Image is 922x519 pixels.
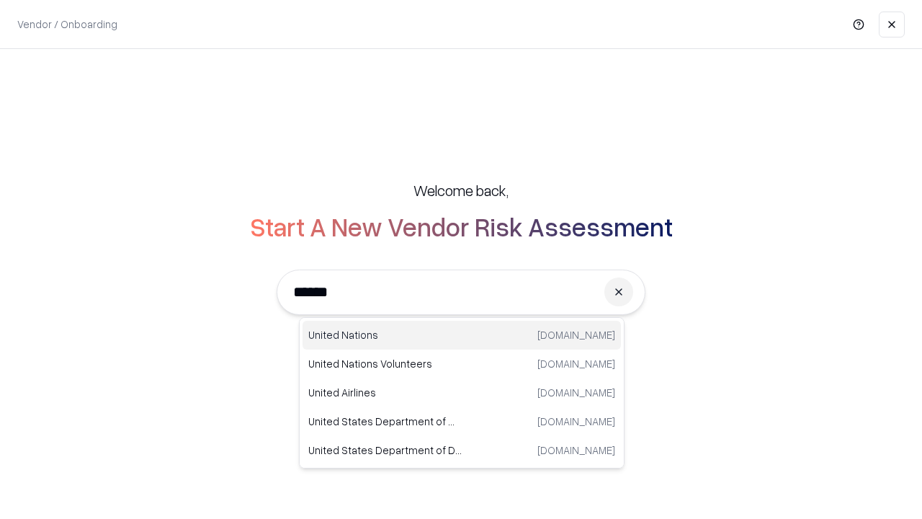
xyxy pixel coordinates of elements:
[413,180,509,200] h5: Welcome back,
[308,414,462,429] p: United States Department of War
[537,443,615,458] p: [DOMAIN_NAME]
[17,17,117,32] p: Vendor / Onboarding
[299,317,625,469] div: Suggestions
[537,414,615,429] p: [DOMAIN_NAME]
[537,356,615,371] p: [DOMAIN_NAME]
[308,356,462,371] p: United Nations Volunteers
[308,443,462,458] p: United States Department of Defense
[537,385,615,400] p: [DOMAIN_NAME]
[308,327,462,342] p: United Nations
[250,212,673,241] h2: Start A New Vendor Risk Assessment
[537,327,615,342] p: [DOMAIN_NAME]
[308,385,462,400] p: United Airlines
